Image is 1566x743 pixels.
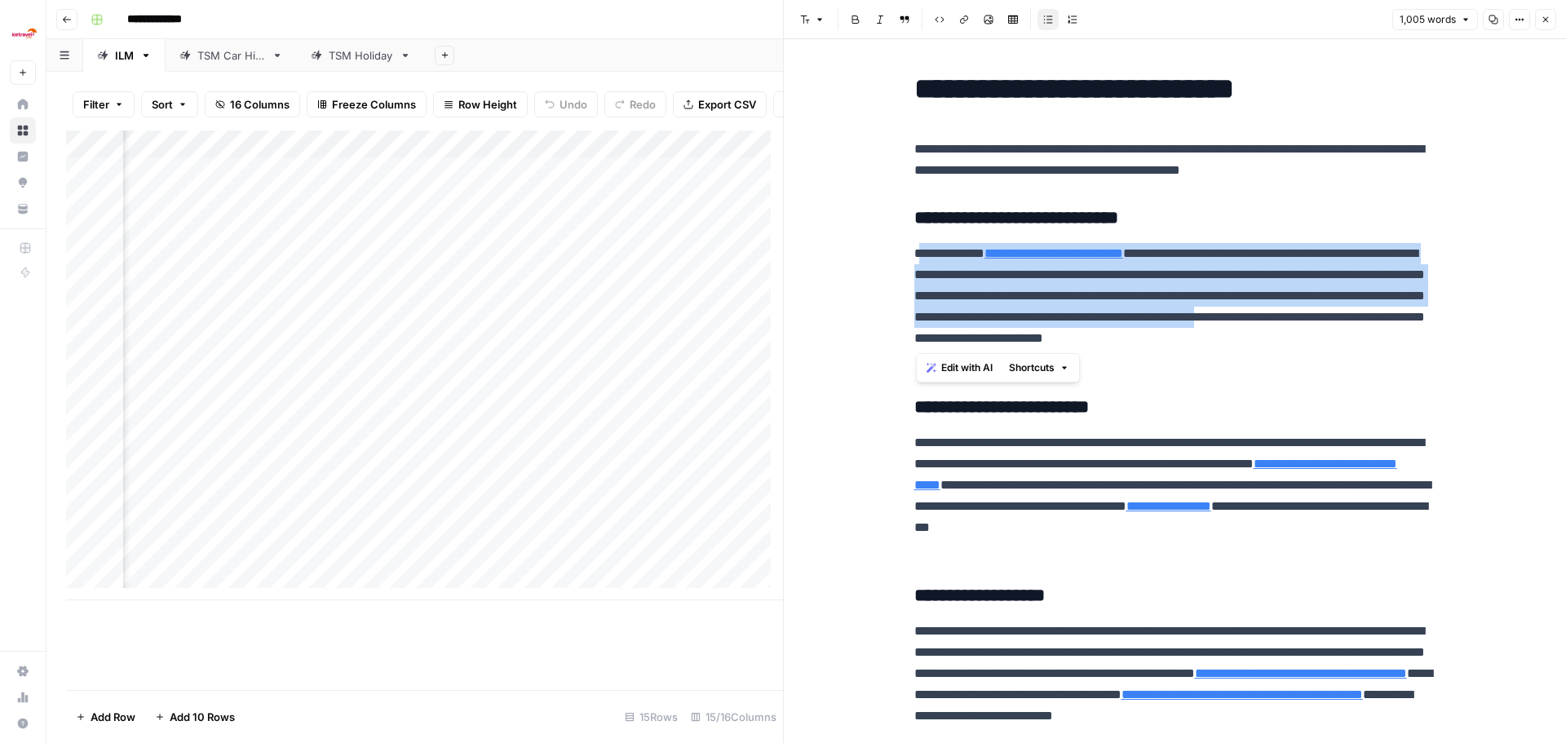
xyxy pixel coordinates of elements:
button: Row Height [433,91,528,117]
button: Add Row [66,704,145,730]
div: TSM Car Hire [197,47,265,64]
button: Freeze Columns [307,91,427,117]
a: Usage [10,684,36,710]
span: Edit with AI [941,360,993,375]
button: Workspace: Ice Travel Group [10,13,36,54]
button: Undo [534,91,598,117]
span: 16 Columns [230,96,290,113]
button: 1,005 words [1392,9,1478,30]
span: Shortcuts [1009,360,1055,375]
a: ILM [83,39,166,72]
span: Filter [83,96,109,113]
a: Home [10,91,36,117]
button: Add 10 Rows [145,704,245,730]
div: TSM Holiday [329,47,393,64]
span: Row Height [458,96,517,113]
button: Shortcuts [1002,357,1076,378]
div: ILM [115,47,134,64]
span: Freeze Columns [332,96,416,113]
button: Edit with AI [920,357,999,378]
div: 15 Rows [618,704,684,730]
span: Add 10 Rows [170,709,235,725]
span: Sort [152,96,173,113]
span: Add Row [91,709,135,725]
button: Filter [73,91,135,117]
button: Help + Support [10,710,36,736]
a: TSM Car Hire [166,39,297,72]
span: Undo [560,96,587,113]
a: Your Data [10,196,36,222]
a: Opportunities [10,170,36,196]
span: Export CSV [698,96,756,113]
a: TSM Holiday [297,39,425,72]
img: Ice Travel Group Logo [10,19,39,48]
a: Browse [10,117,36,144]
button: Export CSV [673,91,767,117]
button: 16 Columns [205,91,300,117]
button: Redo [604,91,666,117]
div: 15/16 Columns [684,704,783,730]
span: 1,005 words [1400,12,1456,27]
a: Settings [10,658,36,684]
a: Insights [10,144,36,170]
button: Sort [141,91,198,117]
span: Redo [630,96,656,113]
